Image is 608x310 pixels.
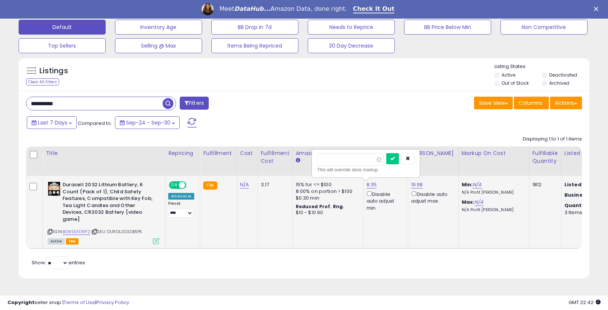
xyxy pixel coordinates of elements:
[296,149,360,157] div: Amazon Fees
[63,181,153,225] b: Duracell 2032 Lithium Battery, 6 Count (Pack of 1), Child Safety Features, Compatible with Key Fo...
[168,149,197,157] div: Repricing
[7,299,129,306] div: seller snap | |
[462,207,524,213] p: N/A Profit [PERSON_NAME]
[115,20,202,35] button: Inventory Age
[27,116,77,129] button: Last 7 Days
[411,149,455,157] div: [PERSON_NAME]
[317,166,414,174] div: This will override store markup
[367,181,377,188] a: 8.35
[514,97,549,109] button: Columns
[64,299,95,306] a: Terms of Use
[532,149,558,165] div: Fulfillable Quantity
[296,188,358,195] div: 8.00% on portion > $100
[211,38,298,53] button: Items Being Repriced
[474,198,483,206] a: N/A
[502,72,515,78] label: Active
[564,191,605,198] b: Business Price:
[296,203,345,210] b: Reduced Prof. Rng.
[549,72,577,78] label: Deactivated
[168,201,194,218] div: Preset:
[66,238,79,245] span: FBA
[115,38,202,53] button: Selling @ Max
[39,66,68,76] h5: Listings
[462,198,475,206] b: Max:
[462,149,526,157] div: Markup on Cost
[203,181,217,190] small: FBA
[296,210,358,216] div: $10 - $10.90
[474,97,513,109] button: Save View
[458,146,529,176] th: The percentage added to the cost of goods (COGS) that forms the calculator for Min & Max prices.
[532,181,556,188] div: 1812
[78,120,112,127] span: Compared to:
[411,181,423,188] a: 19.98
[261,181,287,188] div: 3.17
[185,182,197,188] span: OFF
[240,181,249,188] a: N/A
[549,80,569,86] label: Archived
[32,259,85,266] span: Show: entries
[473,181,481,188] a: N/A
[564,181,598,188] b: Listed Price:
[240,149,255,157] div: Cost
[203,149,233,157] div: Fulfillment
[48,181,61,196] img: 51zxt1vIAkL._SL40_.jpg
[594,7,601,11] div: Close
[180,97,209,110] button: Filters
[550,97,582,109] button: Actions
[26,78,59,85] div: Clear All Filters
[404,20,491,35] button: BB Price Below Min
[367,190,402,211] div: Disable auto adjust min
[96,299,129,306] a: Privacy Policy
[38,119,67,126] span: Last 7 Days
[91,229,142,235] span: | SKU: DURDL2032B6PK
[115,116,180,129] button: Sep-24 - Sep-30
[46,149,162,157] div: Title
[48,238,65,245] span: All listings currently available for purchase on Amazon
[202,3,214,15] img: Profile image for Georgie
[353,5,395,13] a: Check It Out
[308,38,395,53] button: 30 Day Decrease
[170,182,179,188] span: ON
[234,5,271,12] i: DataHub...
[296,157,300,164] small: Amazon Fees.
[261,149,289,165] div: Fulfillment Cost
[19,38,106,53] button: Top Sellers
[411,190,453,204] div: Disable auto adjust max
[220,5,347,13] div: Meet Amazon Data, done right.
[495,63,589,70] p: Listing States:
[462,190,524,195] p: N/A Profit [PERSON_NAME]
[126,119,170,126] span: Sep-24 - Sep-30
[462,181,473,188] b: Min:
[19,20,106,35] button: Default
[7,299,35,306] strong: Copyright
[296,195,358,201] div: $0.30 min
[168,193,194,200] div: Amazon AI
[63,229,90,235] a: B0855FD9P2
[500,20,588,35] button: Non Competitive
[523,136,582,143] div: Displaying 1 to 1 of 1 items
[502,80,529,86] label: Out of Stock
[569,299,601,306] span: 2025-10-9 22:42 GMT
[308,20,395,35] button: Needs to Reprice
[211,20,298,35] button: BB Drop in 7d
[48,181,159,243] div: ASIN:
[519,99,542,107] span: Columns
[296,181,358,188] div: 15% for <= $100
